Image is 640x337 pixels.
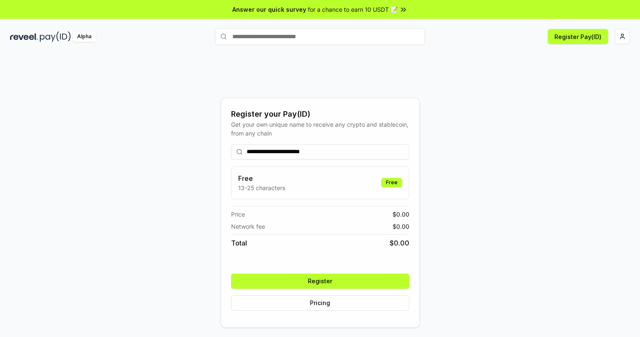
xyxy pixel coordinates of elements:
[231,120,409,138] div: Get your own unique name to receive any crypto and stablecoin, from any chain
[232,5,306,14] span: Answer our quick survey
[231,210,245,219] span: Price
[231,295,409,311] button: Pricing
[393,222,409,231] span: $ 0.00
[390,238,409,248] span: $ 0.00
[73,31,96,42] div: Alpha
[381,178,402,187] div: Free
[548,29,608,44] button: Register Pay(ID)
[40,31,71,42] img: pay_id
[231,274,409,289] button: Register
[231,238,247,248] span: Total
[231,222,265,231] span: Network fee
[10,31,38,42] img: reveel_dark
[393,210,409,219] span: $ 0.00
[238,183,285,192] p: 13-25 characters
[308,5,398,14] span: for a chance to earn 10 USDT 📝
[231,108,409,120] div: Register your Pay(ID)
[238,173,285,183] h3: Free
